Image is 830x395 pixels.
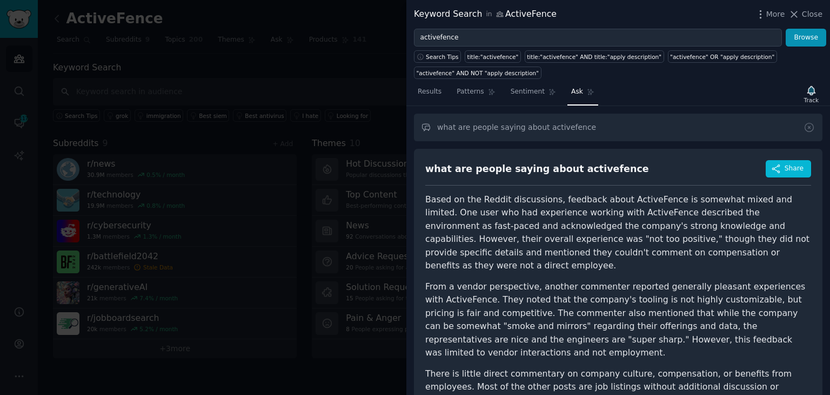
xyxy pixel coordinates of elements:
[766,9,785,20] span: More
[788,9,822,20] button: Close
[425,162,649,176] div: what are people saying about activefence
[511,87,545,97] span: Sentiment
[567,83,598,106] a: Ask
[804,96,819,104] div: Track
[414,83,445,106] a: Results
[786,29,826,47] button: Browse
[800,83,822,106] button: Track
[414,50,461,63] button: Search Tips
[467,53,519,61] div: title:"activefence"
[670,53,774,61] div: "activefence" OR "apply description"
[507,83,560,106] a: Sentiment
[425,193,811,273] p: Based on the Reddit discussions, feedback about ActiveFence is somewhat mixed and limited. One us...
[417,69,539,77] div: "activefence" AND NOT "apply description"
[802,9,822,20] span: Close
[425,280,811,360] p: From a vendor perspective, another commenter reported generally pleasant experiences with ActiveF...
[453,83,499,106] a: Patterns
[414,29,782,47] input: Try a keyword related to your business
[418,87,441,97] span: Results
[457,87,484,97] span: Patterns
[414,8,557,21] div: Keyword Search ActiveFence
[668,50,777,63] a: "activefence" OR "apply description"
[414,67,541,79] a: "activefence" AND NOT "apply description"
[465,50,521,63] a: title:"activefence"
[766,160,811,177] button: Share
[571,87,583,97] span: Ask
[426,53,459,61] span: Search Tips
[755,9,785,20] button: More
[525,50,664,63] a: title:"activefence" AND title:"apply description"
[785,164,804,174] span: Share
[414,114,822,141] input: Ask a question about activefence in this audience...
[527,53,661,61] div: title:"activefence" AND title:"apply description"
[486,10,492,19] span: in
